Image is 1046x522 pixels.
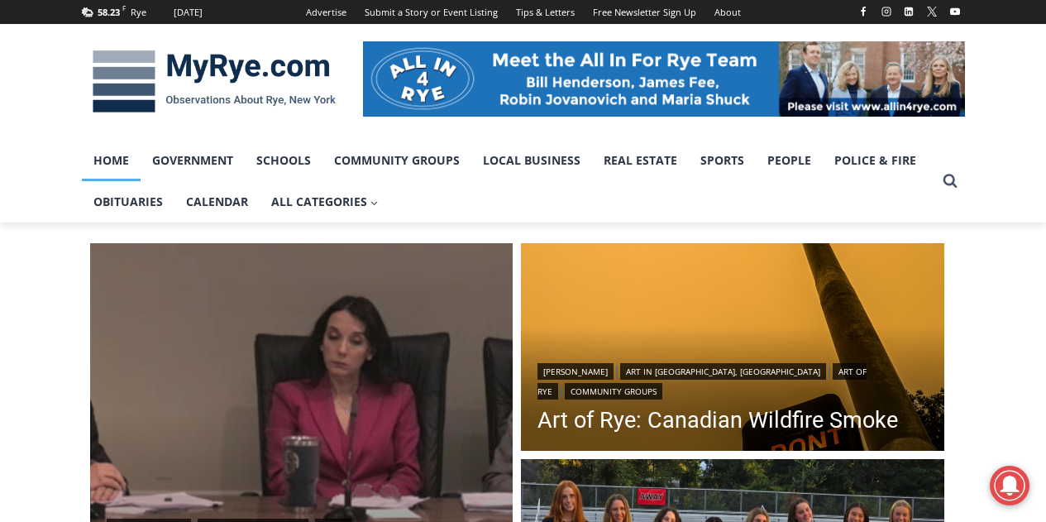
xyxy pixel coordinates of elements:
a: Home [82,140,141,181]
span: F [122,3,126,12]
a: All Categories [260,181,390,223]
a: Linkedin [899,2,919,22]
a: Schools [245,140,322,181]
img: [PHOTO: Canadian Wildfire Smoke. Few ventured out unmasked as the skies turned an eerie orange in... [521,243,944,455]
a: [PERSON_NAME] [537,363,614,380]
a: Government [141,140,245,181]
a: Calendar [174,181,260,223]
img: All in for Rye [363,41,965,116]
div: Rye [131,5,146,20]
a: Obituaries [82,181,174,223]
a: Instagram [876,2,896,22]
a: Facebook [853,2,873,22]
a: Community Groups [322,140,471,181]
a: Real Estate [592,140,689,181]
a: People [756,140,823,181]
nav: Primary Navigation [82,140,935,223]
a: Art in [GEOGRAPHIC_DATA], [GEOGRAPHIC_DATA] [620,363,826,380]
div: [DATE] [174,5,203,20]
span: 58.23 [98,6,120,18]
a: Community Groups [565,383,662,400]
a: Read More Art of Rye: Canadian Wildfire Smoke [521,243,944,455]
span: All Categories [271,193,379,211]
a: YouTube [945,2,965,22]
a: Police & Fire [823,140,928,181]
button: View Search Form [935,166,965,196]
img: MyRye.com [82,39,346,125]
a: Sports [689,140,756,181]
a: Art of Rye: Canadian Wildfire Smoke [537,408,928,433]
a: Local Business [471,140,592,181]
a: X [922,2,942,22]
div: | | | [537,360,928,400]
